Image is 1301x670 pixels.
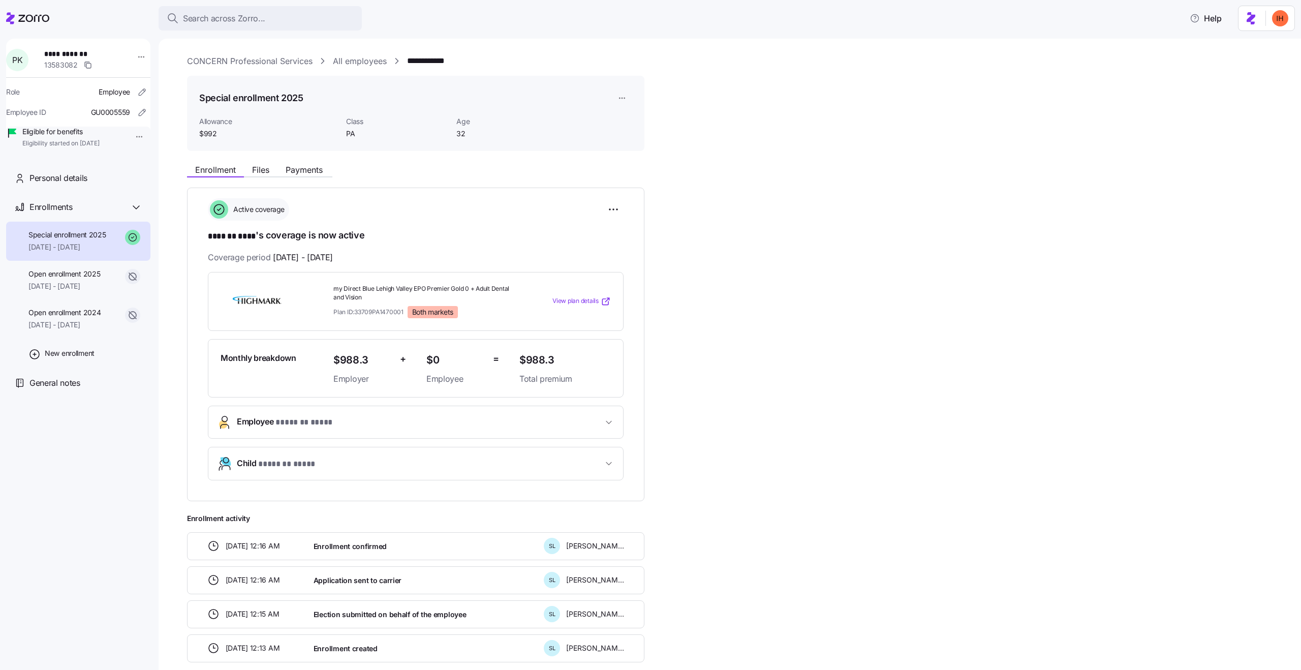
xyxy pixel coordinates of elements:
[6,107,46,117] span: Employee ID
[412,308,453,317] span: Both markets
[159,6,362,31] button: Search across Zorro...
[226,541,280,551] span: [DATE] 12:16 AM
[566,609,624,619] span: [PERSON_NAME]
[566,643,624,653] span: [PERSON_NAME]
[199,129,338,139] span: $992
[187,55,313,68] a: CONCERN Professional Services
[22,139,100,148] span: Eligibility started on [DATE]
[1272,10,1288,26] img: f3711480c2c985a33e19d88a07d4c111
[12,56,22,64] span: P K
[208,251,333,264] span: Coverage period
[199,92,303,104] h1: Special enrollment 2025
[552,296,611,307] a: View plan details
[237,457,315,471] span: Child
[28,230,106,240] span: Special enrollment 2025
[183,12,265,25] span: Search across Zorro...
[346,129,448,139] span: PA
[1182,8,1230,28] button: Help
[333,285,511,302] span: my Direct Blue Lehigh Valley EPO Premier Gold 0 + Adult Dental and Vision
[333,55,387,68] a: All employees
[226,575,280,585] span: [DATE] 12:16 AM
[333,352,392,369] span: $988.3
[566,575,624,585] span: [PERSON_NAME]
[426,352,485,369] span: $0
[519,352,611,369] span: $988.3
[456,116,559,127] span: Age
[549,543,555,549] span: S L
[28,281,100,291] span: [DATE] - [DATE]
[549,646,555,651] span: S L
[314,644,378,654] span: Enrollment created
[346,116,448,127] span: Class
[187,513,644,524] span: Enrollment activity
[29,172,87,185] span: Personal details
[28,308,101,318] span: Open enrollment 2024
[99,87,130,97] span: Employee
[456,129,559,139] span: 32
[28,269,100,279] span: Open enrollment 2025
[221,352,296,364] span: Monthly breakdown
[333,308,404,316] span: Plan ID: 33709PA1470001
[237,415,332,429] span: Employee
[552,296,599,306] span: View plan details
[28,320,101,330] span: [DATE] - [DATE]
[549,577,555,583] span: S L
[226,643,280,653] span: [DATE] 12:13 AM
[314,541,387,552] span: Enrollment confirmed
[273,251,333,264] span: [DATE] - [DATE]
[230,204,285,215] span: Active coverage
[286,166,323,174] span: Payments
[45,348,95,358] span: New enrollment
[400,352,406,367] span: +
[208,229,624,243] h1: 's coverage is now active
[29,377,80,389] span: General notes
[44,60,78,70] span: 13583082
[199,116,338,127] span: Allowance
[519,373,611,385] span: Total premium
[29,201,72,214] span: Enrollments
[252,166,269,174] span: Files
[333,373,392,385] span: Employer
[226,609,280,619] span: [DATE] 12:15 AM
[6,87,20,97] span: Role
[1190,12,1222,24] span: Help
[549,612,555,617] span: S L
[314,610,467,620] span: Election submitted on behalf of the employee
[22,127,100,137] span: Eligible for benefits
[493,352,499,367] span: =
[91,107,130,117] span: GU0005559
[221,290,294,313] img: Highmark BlueCross BlueShield
[195,166,236,174] span: Enrollment
[28,242,106,252] span: [DATE] - [DATE]
[566,541,624,551] span: [PERSON_NAME]
[426,373,485,385] span: Employee
[314,575,401,586] span: Application sent to carrier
